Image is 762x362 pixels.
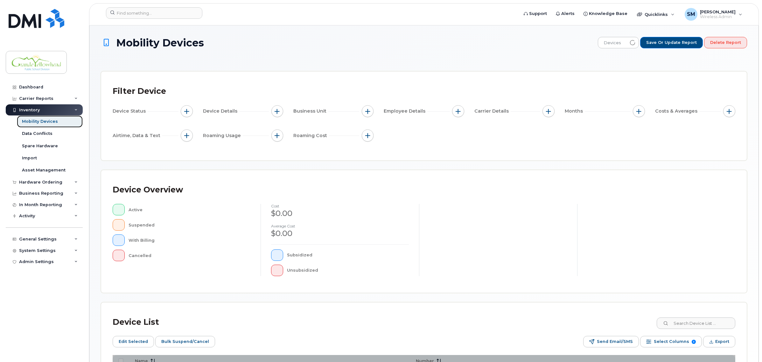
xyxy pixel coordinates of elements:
div: Filter Device [113,83,166,100]
button: Edit Selected [113,336,154,347]
button: Export [703,336,735,347]
button: Send Email/SMS [583,336,639,347]
span: Costs & Averages [655,108,699,115]
span: 3 [692,340,696,344]
span: Select Columns [654,337,689,346]
button: Save or Update Report [640,37,703,48]
input: Search Device List ... [657,317,735,329]
span: Devices [598,37,626,49]
span: Device Status [113,108,148,115]
span: Send Email/SMS [597,337,633,346]
div: $0.00 [271,228,409,239]
div: Subsidized [287,249,409,261]
div: Cancelled [129,250,251,261]
span: Roaming Cost [293,132,329,139]
span: Mobility Devices [116,37,204,48]
span: Bulk Suspend/Cancel [161,337,209,346]
div: Unsubsidized [287,265,409,276]
span: Save or Update Report [646,40,697,45]
span: Business Unit [293,108,328,115]
h4: Average cost [271,224,409,228]
button: Delete Report [704,37,747,48]
div: Active [129,204,251,215]
span: Airtime, Data & Text [113,132,162,139]
span: Roaming Usage [203,132,243,139]
div: Device Overview [113,182,183,198]
span: Employee Details [384,108,427,115]
h4: cost [271,204,409,208]
div: With Billing [129,234,251,246]
div: Suspended [129,219,251,231]
span: Export [715,337,729,346]
span: Edit Selected [119,337,148,346]
span: Delete Report [710,40,741,45]
div: $0.00 [271,208,409,219]
div: Device List [113,314,159,331]
span: Months [565,108,585,115]
button: Select Columns 3 [640,336,702,347]
span: Device Details [203,108,239,115]
span: Carrier Details [474,108,511,115]
button: Bulk Suspend/Cancel [155,336,215,347]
